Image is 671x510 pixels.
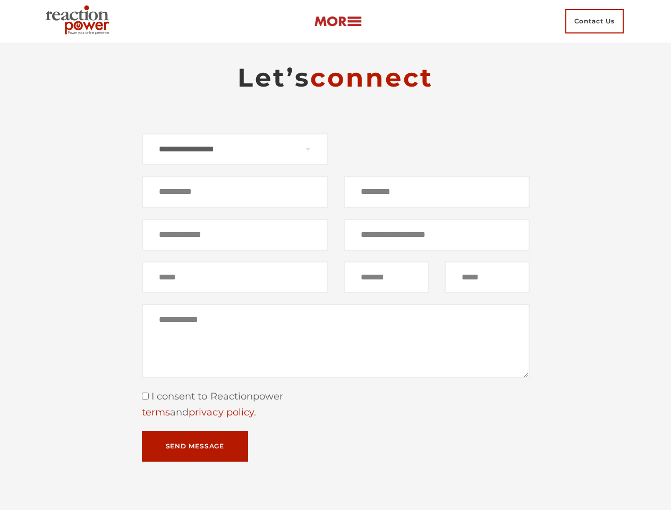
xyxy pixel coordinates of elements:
[166,443,225,449] span: Send Message
[41,2,118,40] img: Executive Branding | Personal Branding Agency
[149,390,284,402] span: I consent to Reactionpower
[565,9,624,33] span: Contact Us
[142,406,170,418] a: terms
[142,405,530,421] div: and
[142,133,530,462] form: Contact form
[189,406,256,418] a: privacy policy.
[142,431,249,462] button: Send Message
[314,15,362,28] img: more-btn.png
[142,62,530,93] h2: Let’s
[310,62,434,93] span: connect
